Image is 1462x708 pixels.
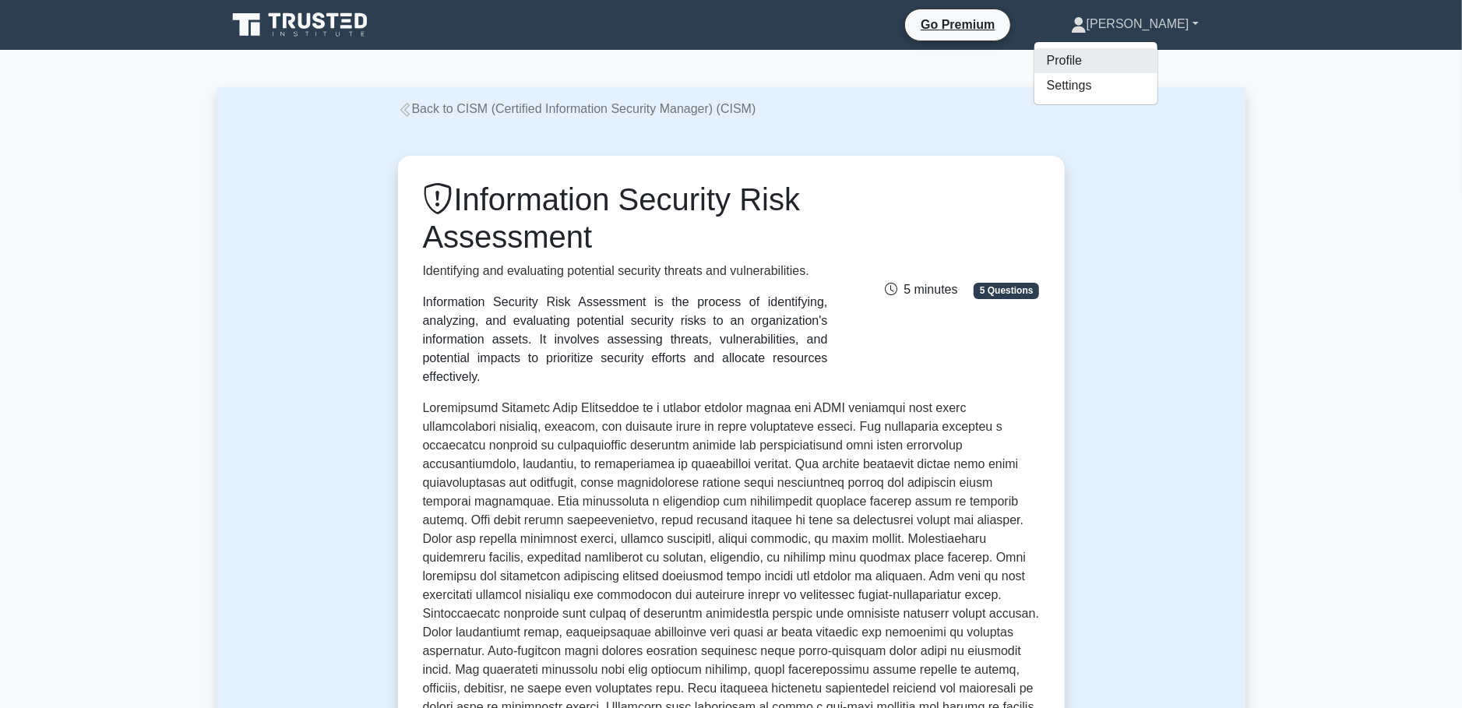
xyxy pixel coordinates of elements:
a: Back to CISM (Certified Information Security Manager) (CISM) [398,102,756,115]
span: 5 minutes [885,283,957,296]
p: Identifying and evaluating potential security threats and vulnerabilities. [423,262,828,280]
span: 5 Questions [974,283,1039,298]
div: Information Security Risk Assessment is the process of identifying, analyzing, and evaluating pot... [423,293,828,386]
a: Go Premium [911,15,1004,34]
a: Profile [1034,48,1157,73]
a: [PERSON_NAME] [1034,9,1236,40]
h1: Information Security Risk Assessment [423,181,828,255]
ul: [PERSON_NAME] [1034,41,1158,105]
a: Settings [1034,73,1157,98]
